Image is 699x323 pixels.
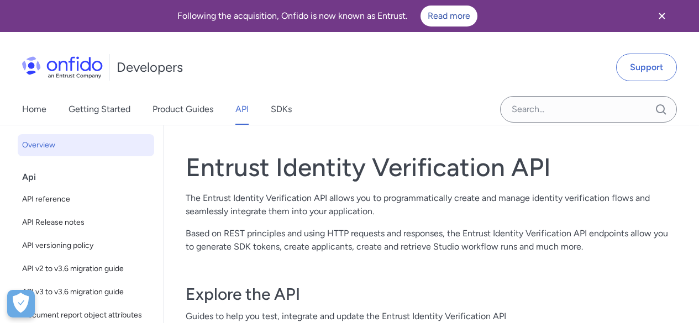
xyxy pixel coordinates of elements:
a: Getting Started [69,94,130,125]
a: Overview [18,134,154,156]
p: Based on REST principles and using HTTP requests and responses, the Entrust Identity Verification... [186,227,677,253]
a: Product Guides [153,94,213,125]
a: API v2 to v3.6 migration guide [18,258,154,280]
a: Support [616,54,677,81]
svg: Close banner [655,9,669,23]
span: API versioning policy [22,239,150,252]
span: API v2 to v3.6 migration guide [22,262,150,276]
div: Following the acquisition, Onfido is now known as Entrust. [13,6,642,27]
a: API reference [18,188,154,210]
div: Cookie Preferences [7,290,35,317]
button: Open Preferences [7,290,35,317]
a: API v3 to v3.6 migration guide [18,281,154,303]
img: Onfido Logo [22,56,103,78]
h1: Entrust Identity Verification API [186,152,677,183]
h3: Explore the API [186,283,677,305]
a: Read more [421,6,477,27]
span: API reference [22,193,150,206]
span: Overview [22,139,150,152]
a: API [235,94,249,125]
div: Api [22,166,159,188]
a: SDKs [271,94,292,125]
span: API v3 to v3.6 migration guide [22,285,150,299]
span: API Release notes [22,216,150,229]
button: Close banner [642,2,682,30]
span: Document report object attributes [22,309,150,322]
a: API Release notes [18,211,154,234]
p: The Entrust Identity Verification API allows you to programmatically create and manage identity v... [186,192,677,218]
span: Guides to help you test, integrate and update the Entrust Identity Verification API [186,310,677,323]
a: API versioning policy [18,235,154,257]
a: Home [22,94,46,125]
h1: Developers [117,59,183,76]
input: Onfido search input field [500,96,677,123]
